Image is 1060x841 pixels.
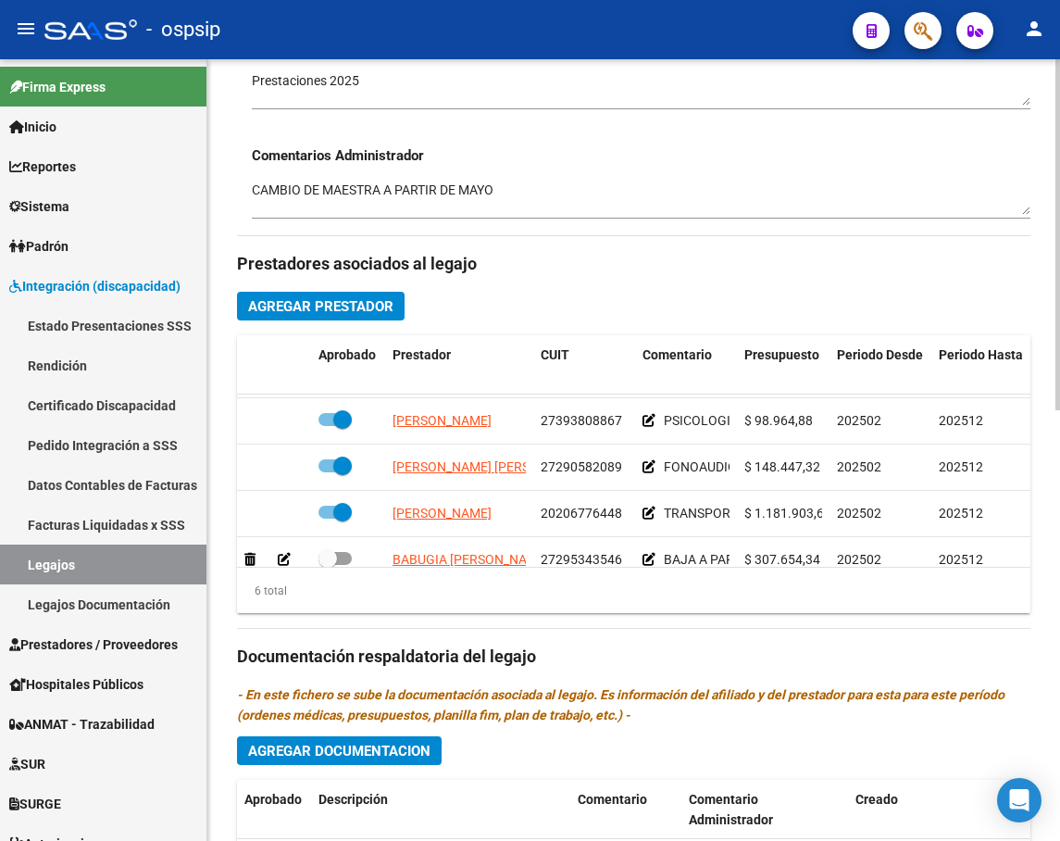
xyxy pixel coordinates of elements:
[244,792,302,807] span: Aprobado
[837,459,881,474] span: 202502
[9,276,181,296] span: Integración (discapacidad)
[9,634,178,655] span: Prestadores / Proveedores
[837,413,881,428] span: 202502
[689,792,773,828] span: Comentario Administrador
[15,18,37,40] mat-icon: menu
[9,77,106,97] span: Firma Express
[318,347,376,362] span: Aprobado
[939,506,983,521] span: 202512
[393,552,549,567] span: BABUGIA [PERSON_NAME]
[311,780,570,841] datatable-header-cell: Descripción
[248,298,393,315] span: Agregar Prestador
[541,459,622,474] span: 27290582089
[237,581,287,601] div: 6 total
[931,335,1033,396] datatable-header-cell: Periodo Hasta
[9,754,45,774] span: SUR
[248,743,430,759] span: Agregar Documentacion
[541,552,622,567] span: 27295343546
[939,552,983,567] span: 202512
[848,780,996,841] datatable-header-cell: Creado
[541,347,569,362] span: CUIT
[744,347,819,362] span: Presupuesto
[237,644,1030,670] h3: Documentación respaldatoria del legajo
[664,413,990,428] span: PSICOLOGIA-MARTES Y JUEVES 17 HS- S. LINNIERS 135
[393,347,451,362] span: Prestador
[829,335,931,396] datatable-header-cell: Periodo Desde
[642,347,712,362] span: Comentario
[393,506,492,521] span: [PERSON_NAME]
[939,347,1023,362] span: Periodo Hasta
[237,292,405,320] button: Agregar Prestador
[837,506,881,521] span: 202502
[939,413,983,428] span: 202512
[318,792,388,807] span: Descripción
[541,506,622,521] span: 20206776448
[744,459,820,474] span: $ 148.447,32
[9,236,69,257] span: Padrón
[837,347,923,362] span: Periodo Desde
[533,335,635,396] datatable-header-cell: CUIT
[9,117,56,137] span: Inicio
[635,335,737,396] datatable-header-cell: Comentario
[1023,18,1045,40] mat-icon: person
[939,459,983,474] span: 202512
[744,413,813,428] span: $ 98.964,88
[997,778,1041,822] div: Open Intercom Messenger
[393,413,492,428] span: [PERSON_NAME]
[681,780,848,841] datatable-header-cell: Comentario Administrador
[744,506,831,521] span: $ 1.181.903,62
[570,780,681,841] datatable-header-cell: Comentario
[9,157,76,177] span: Reportes
[9,674,143,695] span: Hospitales Públicos
[578,792,647,807] span: Comentario
[855,792,898,807] span: Creado
[393,459,593,474] span: [PERSON_NAME] [PERSON_NAME]
[237,251,1030,277] h3: Prestadores asociados al legajo
[9,714,155,734] span: ANMAT - Trazabilidad
[744,552,820,567] span: $ 307.654,34
[9,794,61,814] span: SURGE
[237,687,1004,722] i: - En este fichero se sube la documentación asociada al legajo. Es información del afiliado y del ...
[9,196,69,217] span: Sistema
[837,552,881,567] span: 202502
[311,335,385,396] datatable-header-cell: Aprobado
[237,780,311,841] datatable-header-cell: Aprobado
[541,413,622,428] span: 27393808867
[146,9,220,50] span: - ospsip
[252,145,1030,166] h3: Comentarios Administrador
[737,335,829,396] datatable-header-cell: Presupuesto
[664,552,1004,567] span: BAJA A PARTIR DE MAYO -MODULO DE MAESTA DE APOYO
[237,736,442,765] button: Agregar Documentacion
[385,335,533,396] datatable-header-cell: Prestador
